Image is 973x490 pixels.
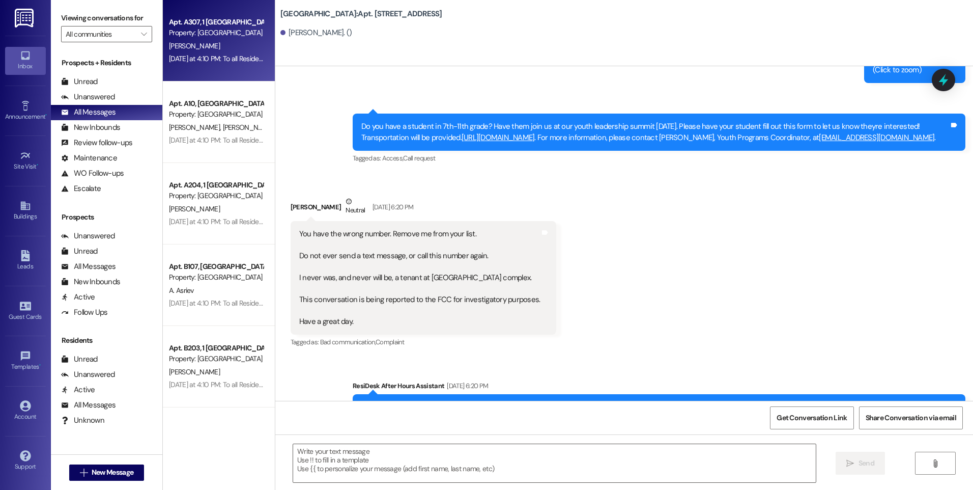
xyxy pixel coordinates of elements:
button: Send [836,452,885,475]
span: Access , [382,154,403,162]
span: A. Asriev [169,286,194,295]
div: Property: [GEOGRAPHIC_DATA] [169,28,263,38]
div: Property: [GEOGRAPHIC_DATA] [169,272,263,283]
i:  [931,459,939,468]
div: Unknown [61,415,104,426]
div: Review follow-ups [61,138,132,148]
span: New Message [92,467,133,478]
span: [PERSON_NAME] [169,367,220,376]
a: Account [5,397,46,425]
img: ResiDesk Logo [15,9,36,28]
a: Templates • [5,347,46,375]
a: Guest Cards [5,297,46,325]
a: Support [5,447,46,475]
span: Bad communication , [320,338,376,346]
div: Do you have a student in 7th-11th grade? Have them join us at our youth leadership summit [DATE].... [361,121,949,143]
span: [PERSON_NAME] [169,41,220,50]
div: Prospects [51,212,162,223]
div: Neutral [344,196,367,217]
div: Apt. B107, [GEOGRAPHIC_DATA] [169,261,263,272]
div: [DATE] 6:20 PM [444,380,488,391]
div: Property: [GEOGRAPHIC_DATA] [169,353,263,364]
div: Unanswered [61,231,115,241]
div: Property: [GEOGRAPHIC_DATA] [169,109,263,120]
div: Unread [61,354,98,365]
div: Unanswered [61,92,115,102]
div: Property: [GEOGRAPHIC_DATA] [169,190,263,201]
div: [PERSON_NAME] [291,196,557,221]
div: [DATE] at 4:10 PM: To all Residents at [GEOGRAPHIC_DATA]: This is a reminder that smoking inside ... [169,217,968,226]
div: New Inbounds [61,277,120,287]
div: Past + Future Residents [51,444,162,454]
b: [GEOGRAPHIC_DATA]: Apt. [STREET_ADDRESS] [280,9,442,19]
div: Unread [61,246,98,257]
div: Apt. A307, 1 [GEOGRAPHIC_DATA] [169,17,263,28]
div: ResiDesk After Hours Assistant [353,380,965,395]
span: [PERSON_NAME] [222,123,273,132]
div: Active [61,385,95,395]
span: Call request [403,154,435,162]
a: [EMAIL_ADDRESS][DOMAIN_NAME] [819,132,934,143]
div: Residents [51,335,162,346]
div: [DATE] at 4:10 PM: To all Residents at [GEOGRAPHIC_DATA]: This is a reminder that smoking inside ... [169,380,968,389]
div: Follow Ups [61,307,108,318]
div: Maintenance [61,153,117,164]
span: Complaint [376,338,404,346]
div: [PERSON_NAME]. () [280,28,352,38]
div: Tagged as: [353,151,965,166]
div: Active [61,292,95,303]
a: Site Visit • [5,147,46,175]
button: Share Conversation via email [859,406,963,429]
div: Apt. B203, 1 [GEOGRAPHIC_DATA] [169,343,263,353]
i:  [80,469,88,477]
div: Unanswered [61,369,115,380]
button: New Message [69,465,145,481]
i:  [846,459,854,468]
span: Send [858,458,874,469]
div: You have the wrong number. Remove me from your list. Do not ever send a text message, or call thi... [299,229,540,327]
span: Share Conversation via email [866,413,956,423]
div: Prospects + Residents [51,58,162,68]
span: [PERSON_NAME] [169,123,223,132]
span: • [37,161,38,169]
div: Escalate [61,183,101,194]
i:  [141,30,147,38]
div: All Messages [61,400,116,411]
div: New Inbounds [61,122,120,133]
span: Get Conversation Link [777,413,847,423]
div: WO Follow-ups [61,168,124,179]
a: [URL][DOMAIN_NAME] [462,132,535,143]
div: [DATE] 6:20 PM [370,202,414,212]
div: Apt. A204, 1 [GEOGRAPHIC_DATA] [169,180,263,190]
span: • [45,112,47,119]
div: Unread [61,76,98,87]
div: All Messages [61,107,116,118]
a: Inbox [5,47,46,74]
div: [DATE] at 4:10 PM: To all Residents at [GEOGRAPHIC_DATA]: This is a reminder that smoking inside ... [169,298,968,308]
input: All communities [66,26,136,42]
label: Viewing conversations for [61,10,152,26]
div: All Messages [61,261,116,272]
button: Get Conversation Link [770,406,853,429]
span: • [39,362,41,369]
div: [DATE] at 4:10 PM: To all Residents at [GEOGRAPHIC_DATA]: This is a reminder that smoking inside ... [169,135,968,145]
a: Leads [5,247,46,275]
div: Apt. A10, [GEOGRAPHIC_DATA] [169,98,263,109]
div: [DATE] at 4:10 PM: To all Residents at [GEOGRAPHIC_DATA]: This is a reminder that smoking inside ... [169,54,968,63]
span: [PERSON_NAME] [169,204,220,213]
div: Tagged as: [291,335,557,349]
a: Buildings [5,197,46,225]
div: (Click to zoom) [873,65,949,75]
